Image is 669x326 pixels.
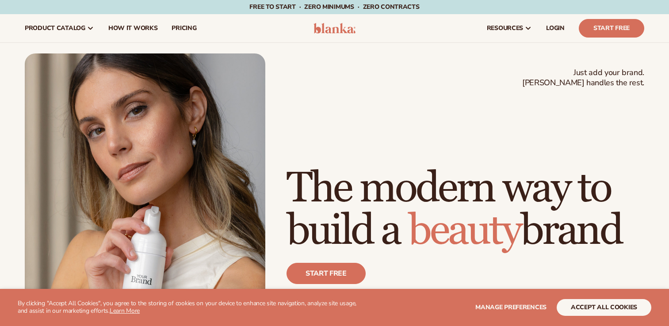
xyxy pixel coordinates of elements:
[487,25,523,32] span: resources
[313,23,356,34] img: logo
[18,300,363,315] p: By clicking "Accept All Cookies", you agree to the storing of cookies on your device to enhance s...
[579,19,644,38] a: Start Free
[522,68,644,88] span: Just add your brand. [PERSON_NAME] handles the rest.
[172,25,196,32] span: pricing
[108,25,158,32] span: How It Works
[546,25,565,32] span: LOGIN
[480,14,539,42] a: resources
[287,263,366,284] a: Start free
[475,299,547,316] button: Manage preferences
[18,14,101,42] a: product catalog
[164,14,203,42] a: pricing
[475,303,547,311] span: Manage preferences
[287,167,644,252] h1: The modern way to build a brand
[539,14,572,42] a: LOGIN
[101,14,165,42] a: How It Works
[25,25,85,32] span: product catalog
[249,3,419,11] span: Free to start · ZERO minimums · ZERO contracts
[408,205,520,257] span: beauty
[110,307,140,315] a: Learn More
[557,299,651,316] button: accept all cookies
